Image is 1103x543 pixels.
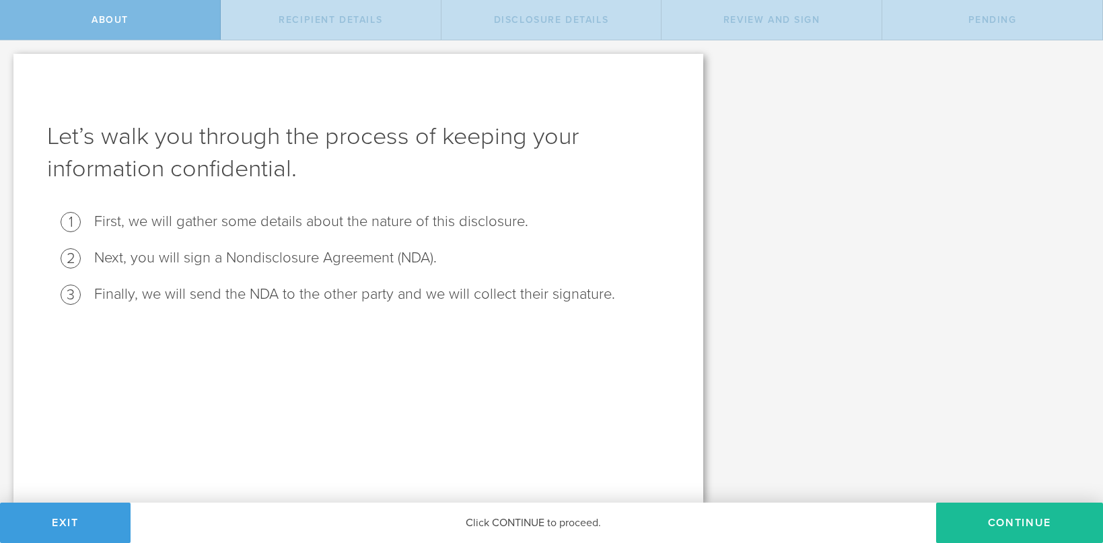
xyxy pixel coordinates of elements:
li: Next, you will sign a Nondisclosure Agreement (NDA). [94,248,670,268]
span: Pending [968,14,1017,26]
span: About [92,14,129,26]
span: Review and sign [723,14,820,26]
li: Finally, we will send the NDA to the other party and we will collect their signature. [94,285,670,304]
h1: Let’s walk you through the process of keeping your information confidential. [47,120,670,185]
button: Continue [936,503,1103,543]
li: First, we will gather some details about the nature of this disclosure. [94,212,670,231]
div: Click CONTINUE to proceed. [131,503,936,543]
span: Disclosure details [494,14,609,26]
span: Recipient details [279,14,382,26]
